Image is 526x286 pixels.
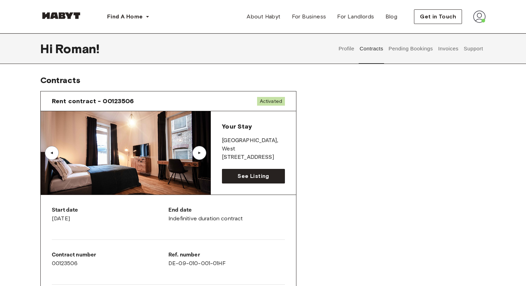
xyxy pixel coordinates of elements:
div: [DATE] [52,206,168,223]
button: Get in Touch [414,9,462,24]
button: Find A Home [102,10,155,24]
button: Pending Bookings [388,33,434,64]
p: [STREET_ADDRESS] [222,153,285,162]
span: About Habyt [247,13,280,21]
button: Support [463,33,484,64]
p: [GEOGRAPHIC_DATA] , West [222,137,285,153]
a: Blog [380,10,403,24]
button: Profile [338,33,356,64]
a: For Business [286,10,332,24]
span: Activated [257,97,285,106]
a: About Habyt [241,10,286,24]
div: ▲ [196,151,203,155]
span: Rent contract - 00123506 [52,97,134,105]
p: Contract number [52,251,168,259]
span: Contracts [40,75,80,85]
span: For Landlords [337,13,374,21]
div: ▲ [48,151,55,155]
span: Get in Touch [420,13,456,21]
div: DE-09-010-001-01HF [168,251,285,268]
span: See Listing [238,172,269,180]
p: Start date [52,206,168,214]
p: End date [168,206,285,214]
img: Habyt [40,12,82,19]
img: Image of the room [41,111,210,195]
a: For Landlords [332,10,380,24]
img: avatar [473,10,486,23]
span: Find A Home [107,13,143,21]
span: Hi [40,41,55,56]
div: user profile tabs [336,33,486,64]
span: Blog [385,13,398,21]
div: Indefinitive duration contract [168,206,285,223]
a: See Listing [222,169,285,183]
span: Roman ! [55,41,99,56]
span: For Business [292,13,326,21]
button: Contracts [359,33,384,64]
p: Ref. number [168,251,285,259]
div: 00123506 [52,251,168,268]
span: Your Stay [222,123,252,130]
button: Invoices [437,33,459,64]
